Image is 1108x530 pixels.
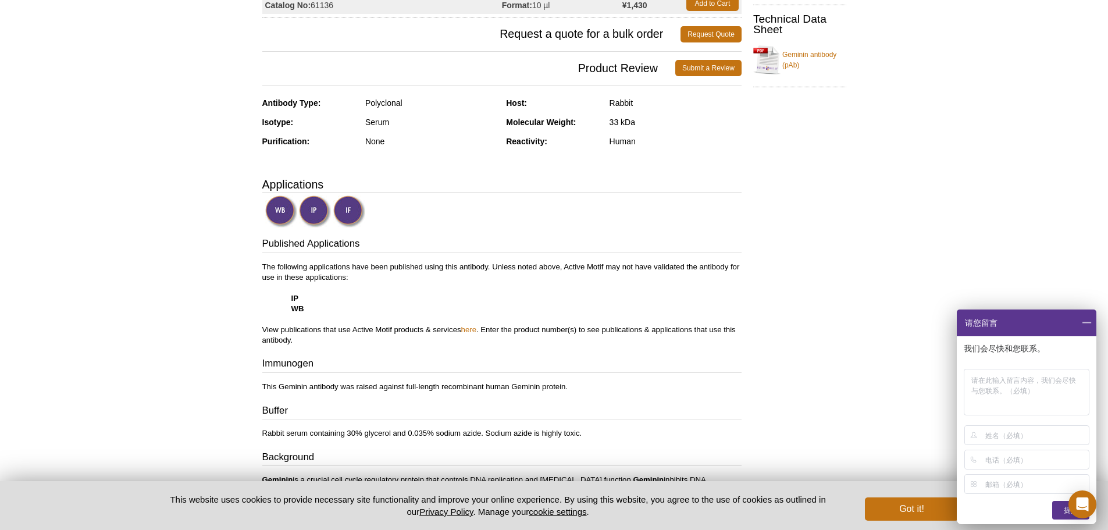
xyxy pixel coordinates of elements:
[262,404,742,420] h3: Buffer
[265,195,297,227] img: Western Blot Validated
[262,357,742,373] h3: Immunogen
[681,26,742,42] a: Request Quote
[675,60,742,76] a: Submit a Review
[419,507,473,517] a: Privacy Policy
[262,262,742,346] p: The following applications have been published using this antibody. Unless noted above, Active Mo...
[985,475,1087,493] input: 邮箱（必填）
[610,136,742,147] div: Human
[506,98,527,108] strong: Host:
[529,507,586,517] button: cookie settings
[262,60,675,76] span: Product Review
[333,195,365,227] img: Immunofluorescence Validated
[610,98,742,108] div: Rabbit
[506,137,547,146] strong: Reactivity:
[262,137,310,146] strong: Purification:
[262,118,294,127] strong: Isotype:
[262,450,742,467] h3: Background
[262,26,681,42] span: Request a quote for a bulk order
[291,304,304,313] strong: WB
[753,14,846,35] h2: Technical Data Sheet
[753,42,846,77] a: Geminin antibody (pAb)
[291,294,298,303] strong: IP
[262,98,321,108] strong: Antibody Type:
[262,237,742,253] h3: Published Applications
[1068,490,1096,518] div: Open Intercom Messenger
[461,325,476,334] a: here
[964,310,997,336] span: 请您留言
[262,176,742,193] h3: Applications
[299,195,331,227] img: Immunoprecipitation Validated
[365,98,497,108] div: Polyclonal
[150,493,846,518] p: This website uses cookies to provide necessary site functionality and improve your online experie...
[262,428,742,439] p: Rabbit serum containing 30% glycerol and 0.035% sodium azide. Sodium azide is highly toxic.
[365,117,497,127] div: Serum
[633,475,664,484] b: Geminin
[1052,501,1089,520] div: 提交
[262,382,742,392] p: This Geminin antibody was raised against full-length recombinant human Geminin protein.
[865,497,958,521] button: Got it!
[610,117,742,127] div: 33 kDa
[262,475,293,484] b: Geminin
[964,343,1092,354] p: 我们会尽快和您联系。
[506,118,576,127] strong: Molecular Weight:
[365,136,497,147] div: None
[985,450,1087,469] input: 电话（必填）
[985,426,1087,444] input: 姓名（必填）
